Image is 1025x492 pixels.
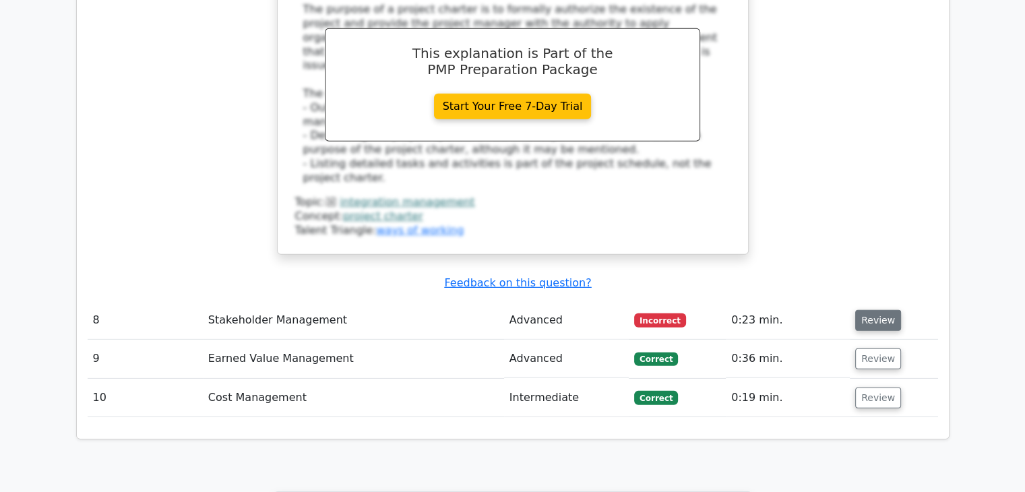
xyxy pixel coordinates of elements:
[726,301,850,340] td: 0:23 min.
[504,340,629,378] td: Advanced
[203,301,504,340] td: Stakeholder Management
[855,388,901,408] button: Review
[295,195,731,210] div: Topic:
[634,391,678,404] span: Correct
[303,3,722,185] div: The purpose of a project charter is to formally authorize the existence of the project and provid...
[726,340,850,378] td: 0:36 min.
[295,195,731,237] div: Talent Triangle:
[203,379,504,417] td: Cost Management
[855,348,901,369] button: Review
[634,352,678,366] span: Correct
[88,340,203,378] td: 9
[88,301,203,340] td: 8
[434,94,592,119] a: Start Your Free 7-Day Trial
[726,379,850,417] td: 0:19 min.
[295,210,731,224] div: Concept:
[444,276,591,289] a: Feedback on this question?
[855,310,901,331] button: Review
[504,379,629,417] td: Intermediate
[340,195,474,208] a: integration management
[504,301,629,340] td: Advanced
[343,210,423,222] a: project charter
[376,224,464,237] a: ways of working
[634,313,686,327] span: Incorrect
[88,379,203,417] td: 10
[203,340,504,378] td: Earned Value Management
